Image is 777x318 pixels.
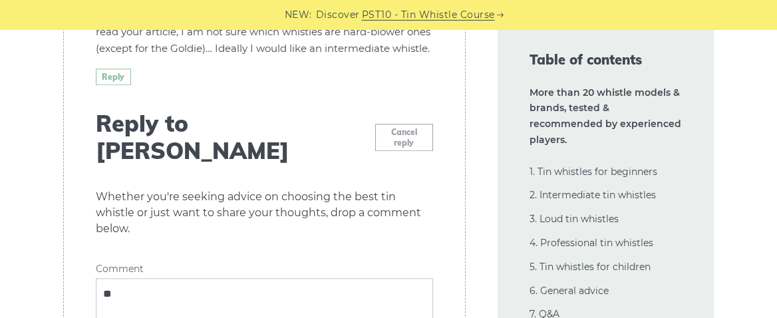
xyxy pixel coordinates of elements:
label: Comment [96,263,433,275]
a: 5. Tin whistles for children [530,261,651,273]
span: Table of contents [530,51,682,69]
a: PST10 - Tin Whistle Course [362,7,495,23]
p: Whether you're seeking advice on choosing the best tin whistle or just want to share your thought... [96,189,433,237]
a: Reply to Camille Lefèvre [96,69,131,85]
span: Reply to [PERSON_NAME] [96,110,433,173]
span: Discover [316,7,360,23]
a: 2. Intermediate tin whistles [530,189,656,201]
a: 1. Tin whistles for beginners [530,166,657,178]
a: 4. Professional tin whistles [530,237,653,249]
strong: More than 20 whistle models & brands, tested & recommended by experienced players. [530,86,681,146]
span: NEW: [285,7,312,23]
a: Cancel reply [375,124,433,151]
a: 3. Loud tin whistles [530,213,619,225]
a: 6. General advice [530,285,609,297]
